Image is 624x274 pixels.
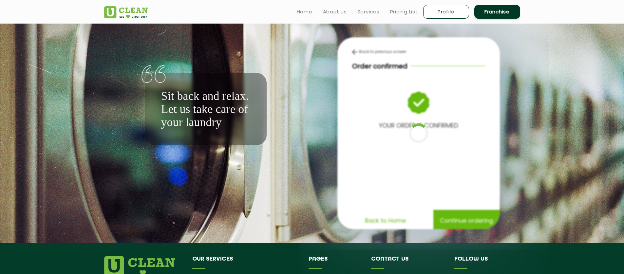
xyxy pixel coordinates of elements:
[323,8,347,16] a: About us
[474,5,520,19] a: Franchise
[357,8,380,16] a: Services
[454,256,512,268] h4: Follow us
[440,215,493,226] p: Continue ordering
[365,215,406,226] p: Back to Home
[297,8,312,16] a: Home
[379,121,458,130] b: YOUR ORDER IS CONFIRMED
[408,92,429,114] img: success
[309,256,361,268] h4: Pages
[352,49,485,55] div: Back to previous screen
[390,8,418,16] a: Pricing List
[352,49,357,55] img: back-arrow.svg
[423,5,469,19] a: Profile
[161,89,250,129] p: Sit back and relax. Let us take care of your laundry
[104,6,148,18] img: UClean Laundry and Dry Cleaning
[142,65,166,83] img: quote-img
[371,256,444,268] h4: Contact us
[192,256,299,268] h4: Our Services
[352,61,407,71] p: Order confirmed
